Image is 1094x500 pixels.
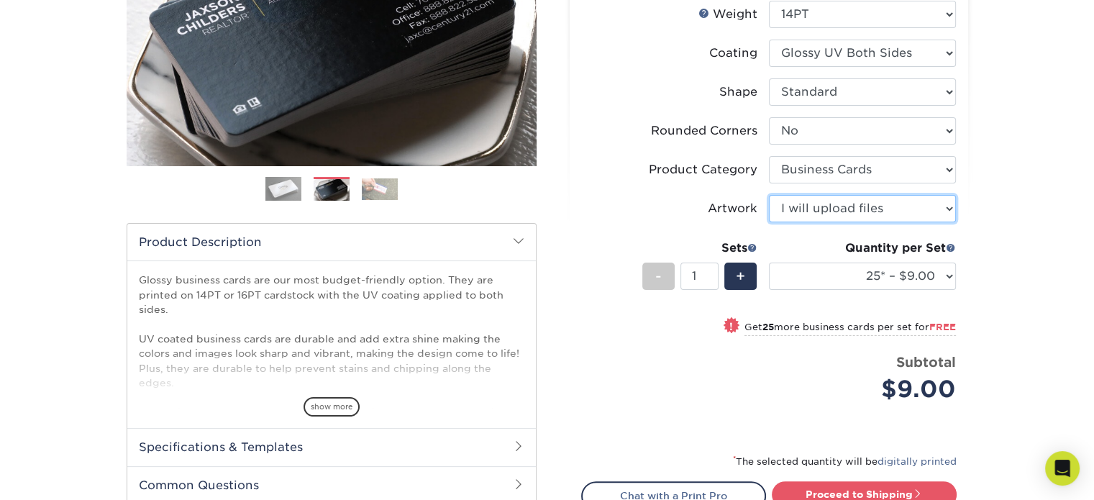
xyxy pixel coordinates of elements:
[642,240,757,257] div: Sets
[736,265,745,287] span: +
[878,456,957,467] a: digitally printed
[139,273,524,463] p: Glossy business cards are our most budget-friendly option. They are printed on 14PT or 16PT cards...
[719,83,757,101] div: Shape
[709,45,757,62] div: Coating
[929,322,956,332] span: FREE
[733,456,957,467] small: The selected quantity will be
[127,428,536,465] h2: Specifications & Templates
[744,322,956,336] small: Get more business cards per set for
[762,322,774,332] strong: 25
[304,397,360,417] span: show more
[651,122,757,140] div: Rounded Corners
[780,372,956,406] div: $9.00
[314,178,350,202] img: Business Cards 02
[655,265,662,287] span: -
[698,6,757,23] div: Weight
[362,178,398,200] img: Business Cards 03
[708,200,757,217] div: Artwork
[649,161,757,178] div: Product Category
[769,240,956,257] div: Quantity per Set
[729,319,733,334] span: !
[265,171,301,207] img: Business Cards 01
[896,354,956,370] strong: Subtotal
[1045,451,1080,486] div: Open Intercom Messenger
[127,224,536,260] h2: Product Description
